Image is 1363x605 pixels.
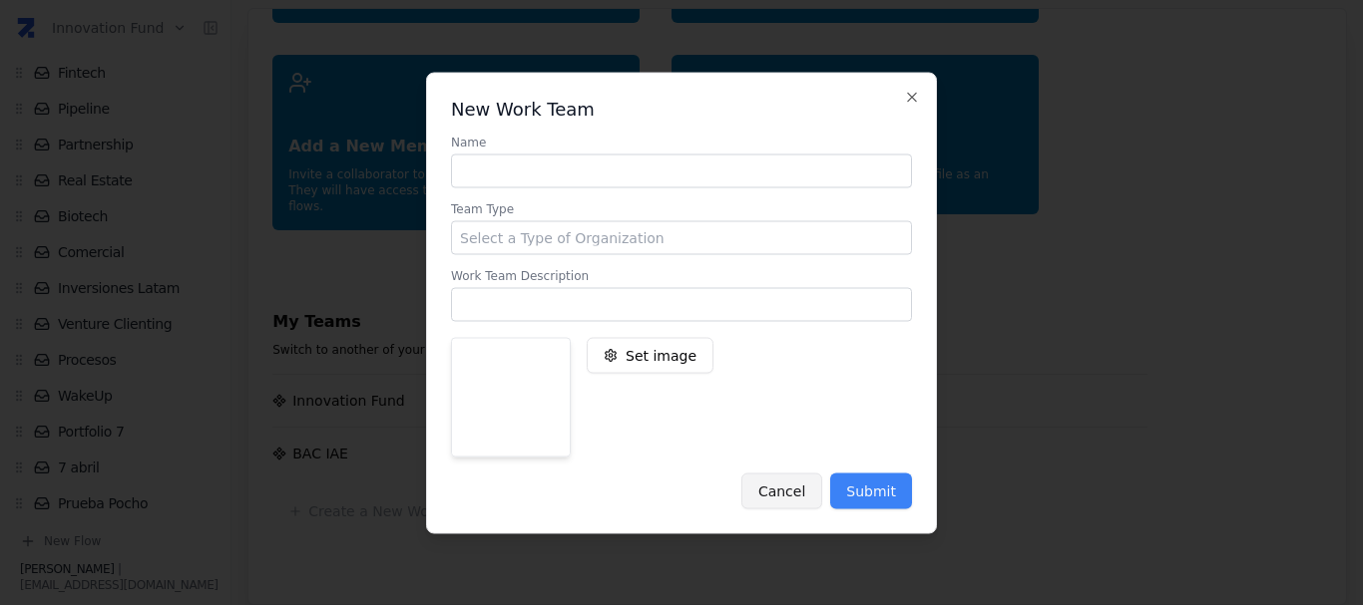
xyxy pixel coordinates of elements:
[626,345,696,365] div: Set image
[587,337,713,373] button: Set image
[451,267,589,287] label: Work Team Description
[451,220,912,254] input: Select a Type of Organization
[451,200,514,220] label: Team Type
[830,472,912,508] button: Submit
[451,97,912,121] h3: New Work Team
[741,472,822,508] button: Cancel
[451,134,486,153] label: Name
